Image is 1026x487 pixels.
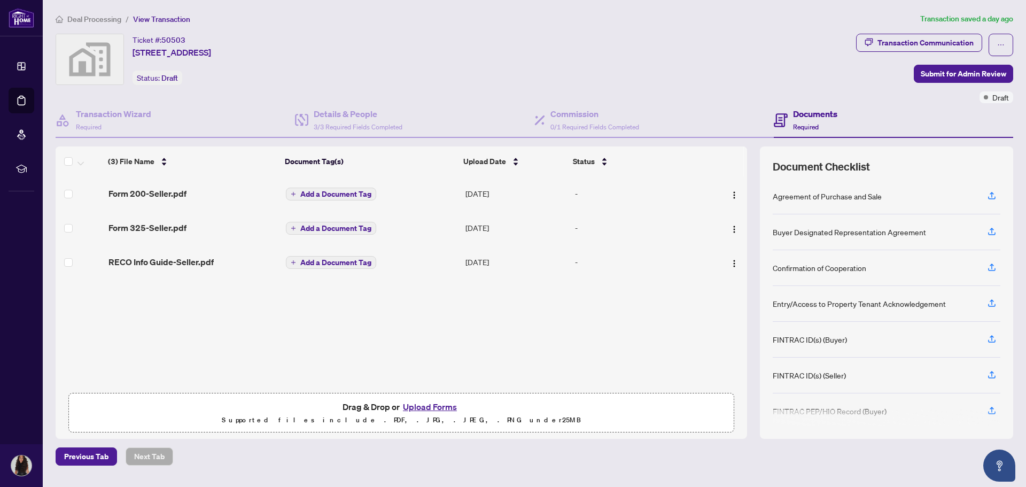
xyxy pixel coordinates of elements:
div: Agreement of Purchase and Sale [773,190,882,202]
span: plus [291,260,296,265]
img: logo [9,8,34,28]
td: [DATE] [461,245,571,279]
p: Supported files include .PDF, .JPG, .JPEG, .PNG under 25 MB [75,414,727,427]
button: Logo [726,185,743,202]
h4: Commission [550,107,639,120]
span: Draft [992,91,1009,103]
span: RECO Info Guide-Seller.pdf [108,256,214,268]
span: 3/3 Required Fields Completed [314,123,402,131]
th: (3) File Name [104,146,281,176]
div: - [575,256,704,268]
span: Add a Document Tag [300,190,371,198]
span: ellipsis [997,41,1005,49]
div: Ticket #: [133,34,185,46]
div: - [575,222,704,234]
th: Document Tag(s) [281,146,459,176]
span: home [56,16,63,23]
img: Profile Icon [11,455,32,476]
div: Confirmation of Cooperation [773,262,866,274]
div: - [575,188,704,199]
button: Transaction Communication [856,34,982,52]
button: Open asap [983,450,1015,482]
li: / [126,13,129,25]
span: Drag & Drop orUpload FormsSupported files include .PDF, .JPG, .JPEG, .PNG under25MB [69,393,734,433]
button: Add a Document Tag [286,187,376,201]
span: plus [291,226,296,231]
td: [DATE] [461,176,571,211]
span: 50503 [161,35,185,45]
span: plus [291,191,296,197]
h4: Documents [793,107,837,120]
span: Add a Document Tag [300,225,371,232]
span: Required [793,123,819,131]
span: [STREET_ADDRESS] [133,46,211,59]
img: svg%3e [56,34,123,84]
span: Upload Date [463,156,506,167]
th: Status [569,146,705,176]
div: FINTRAC ID(s) (Seller) [773,369,846,381]
div: Entry/Access to Property Tenant Acknowledgement [773,298,946,310]
button: Add a Document Tag [286,256,376,269]
td: [DATE] [461,211,571,245]
div: FINTRAC PEP/HIO Record (Buyer) [773,405,887,417]
span: Drag & Drop or [343,400,460,414]
button: Add a Document Tag [286,222,376,235]
h4: Details & People [314,107,402,120]
th: Upload Date [459,146,569,176]
span: Add a Document Tag [300,259,371,266]
button: Add a Document Tag [286,221,376,235]
span: View Transaction [133,14,190,24]
span: Previous Tab [64,448,108,465]
span: Required [76,123,102,131]
button: Logo [726,253,743,270]
span: Form 200-Seller.pdf [108,187,186,200]
h4: Transaction Wizard [76,107,151,120]
button: Add a Document Tag [286,256,376,269]
img: Logo [730,191,739,199]
div: FINTRAC ID(s) (Buyer) [773,334,847,345]
span: Submit for Admin Review [921,65,1006,82]
button: Logo [726,219,743,236]
button: Previous Tab [56,447,117,466]
button: Add a Document Tag [286,188,376,200]
span: Status [573,156,595,167]
span: Deal Processing [67,14,121,24]
img: Logo [730,259,739,268]
button: Next Tab [126,447,173,466]
span: 0/1 Required Fields Completed [550,123,639,131]
div: Buyer Designated Representation Agreement [773,226,926,238]
div: Transaction Communication [877,34,974,51]
button: Submit for Admin Review [914,65,1013,83]
div: Status: [133,71,182,85]
span: (3) File Name [108,156,154,167]
span: Form 325-Seller.pdf [108,221,186,234]
article: Transaction saved a day ago [920,13,1013,25]
img: Logo [730,225,739,234]
span: Document Checklist [773,159,870,174]
button: Upload Forms [400,400,460,414]
span: Draft [161,73,178,83]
